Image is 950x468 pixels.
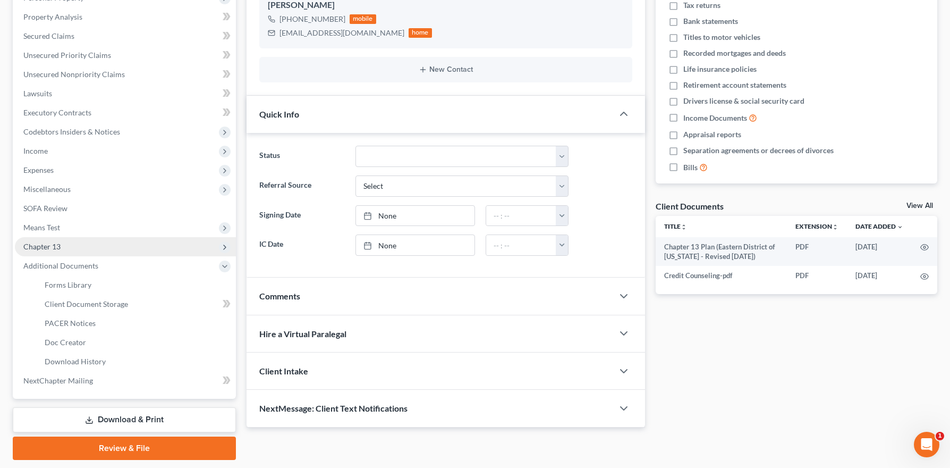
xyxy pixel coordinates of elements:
span: Titles to motor vehicles [683,32,760,43]
a: Doc Creator [36,333,236,352]
a: SOFA Review [15,199,236,218]
a: Forms Library [36,275,236,295]
span: Appraisal reports [683,129,741,140]
span: Chapter 13 [23,242,61,251]
span: NextMessage: Client Text Notifications [259,403,408,413]
div: Client Documents [656,200,724,212]
span: 1 [936,432,944,440]
span: Drivers license & social security card [683,96,804,106]
a: Date Added expand_more [855,222,903,230]
span: Comments [259,291,300,301]
span: Bills [683,162,698,173]
span: Unsecured Nonpriority Claims [23,70,125,79]
a: Unsecured Priority Claims [15,46,236,65]
td: [DATE] [847,237,912,266]
span: Client Document Storage [45,299,128,308]
span: Expenses [23,165,54,174]
span: Means Test [23,223,60,232]
iframe: Intercom live chat [914,432,939,457]
a: Lawsuits [15,84,236,103]
span: Income [23,146,48,155]
span: SOFA Review [23,204,67,213]
a: Review & File [13,437,236,460]
a: Download History [36,352,236,371]
span: Life insurance policies [683,64,757,74]
a: Extensionunfold_more [795,222,838,230]
a: Unsecured Nonpriority Claims [15,65,236,84]
i: unfold_more [681,224,687,230]
a: PACER Notices [36,314,236,333]
label: Signing Date [254,205,350,227]
a: Executory Contracts [15,103,236,122]
td: Credit Counseling-pdf [656,266,787,285]
a: Titleunfold_more [664,222,687,230]
span: Client Intake [259,366,308,376]
span: Download History [45,357,106,366]
span: Quick Info [259,109,299,119]
div: home [409,28,432,38]
span: Executory Contracts [23,108,91,117]
a: Client Document Storage [36,295,236,314]
a: Property Analysis [15,7,236,27]
span: Forms Library [45,280,91,289]
a: Download & Print [13,407,236,432]
span: Retirement account statements [683,80,786,90]
a: NextChapter Mailing [15,371,236,390]
span: Recorded mortgages and deeds [683,48,786,59]
i: expand_more [897,224,903,230]
span: Hire a Virtual Paralegal [259,329,346,339]
label: IC Date [254,235,350,256]
span: Secured Claims [23,31,74,40]
input: -- : -- [486,235,556,255]
span: Miscellaneous [23,185,71,194]
div: [PHONE_NUMBER] [279,14,345,24]
span: PACER Notices [45,319,96,328]
td: PDF [787,237,847,266]
span: Lawsuits [23,89,52,98]
span: NextChapter Mailing [23,376,93,385]
span: Bank statements [683,16,738,27]
a: None [356,206,475,226]
a: View All [906,202,933,210]
i: unfold_more [832,224,838,230]
div: mobile [350,14,376,24]
td: [DATE] [847,266,912,285]
span: Doc Creator [45,338,86,347]
a: Secured Claims [15,27,236,46]
div: [EMAIL_ADDRESS][DOMAIN_NAME] [279,28,404,38]
span: Codebtors Insiders & Notices [23,127,120,136]
span: Additional Documents [23,261,98,270]
span: Property Analysis [23,12,82,21]
input: -- : -- [486,206,556,226]
span: Unsecured Priority Claims [23,51,111,60]
label: Status [254,146,350,167]
a: None [356,235,475,255]
td: PDF [787,266,847,285]
span: Income Documents [683,113,747,123]
label: Referral Source [254,175,350,197]
span: Separation agreements or decrees of divorces [683,145,834,156]
button: New Contact [268,65,624,74]
td: Chapter 13 Plan (Eastern District of [US_STATE] - Revised [DATE]) [656,237,787,266]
